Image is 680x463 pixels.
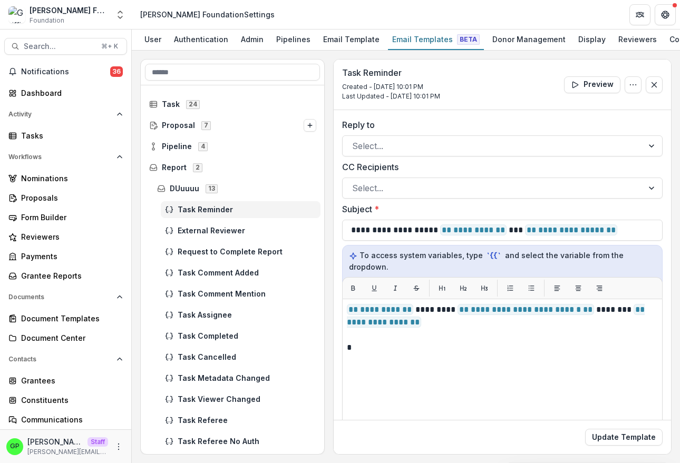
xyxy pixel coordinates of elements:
[170,184,199,193] span: DUuuuu
[206,184,218,193] span: 13
[342,203,656,215] label: Subject
[646,76,663,93] button: Close
[140,9,275,20] div: [PERSON_NAME] Foundation Settings
[161,370,320,387] div: Task Metadata Changed
[178,332,316,341] span: Task Completed
[110,66,123,77] span: 36
[198,142,208,151] span: 4
[388,32,484,47] div: Email Templates
[161,222,320,239] div: External Reviewer
[408,280,425,297] button: Strikethrough
[27,447,108,457] p: [PERSON_NAME][EMAIL_ADDRESS][DOMAIN_NAME]
[21,173,119,184] div: Nominations
[342,68,440,78] h3: Task Reminder
[161,328,320,344] div: Task Completed
[136,7,279,22] nav: breadcrumb
[488,32,570,47] div: Donor Management
[8,153,112,161] span: Workflows
[345,280,362,297] button: Bold
[549,280,566,297] button: Align left
[319,29,384,50] a: Email Template
[434,280,451,297] button: H1
[4,38,127,55] button: Search...
[4,248,127,265] a: Payments
[178,437,316,446] span: Task Referee No Auth
[161,285,320,302] div: Task Comment Mention
[140,29,166,50] a: User
[178,248,316,257] span: Request to Complete Report
[570,280,587,297] button: Align center
[161,349,320,366] div: Task Cancelled
[170,29,232,50] a: Authentication
[366,280,383,297] button: Underline
[625,76,642,93] button: Options
[342,82,440,92] p: Created - [DATE] 10:01 PM
[304,119,316,132] button: Options
[8,293,112,301] span: Documents
[4,149,127,165] button: Open Workflows
[488,29,570,50] a: Donor Management
[8,356,112,363] span: Contacts
[21,375,119,386] div: Grantees
[4,351,127,368] button: Open Contacts
[476,280,493,297] button: H3
[145,96,320,113] div: Task24
[30,5,109,16] div: [PERSON_NAME] Foundation
[178,374,316,383] span: Task Metadata Changed
[162,163,187,172] span: Report
[161,433,320,450] div: Task Referee No Auth
[178,416,316,425] span: Task Referee
[162,100,180,109] span: Task
[178,290,316,299] span: Task Comment Mention
[4,289,127,306] button: Open Documents
[342,92,440,101] p: Last Updated - [DATE] 10:01 PM
[161,243,320,260] div: Request to Complete Report
[574,29,610,50] a: Display
[21,251,119,262] div: Payments
[8,6,25,23] img: Griffin Foundation
[591,280,608,297] button: Align right
[21,270,119,281] div: Grantee Reports
[502,280,519,297] button: List
[178,269,316,278] span: Task Comment Added
[585,429,663,446] button: Update Template
[21,192,119,203] div: Proposals
[21,67,110,76] span: Notifications
[4,127,127,144] a: Tasks
[21,130,119,141] div: Tasks
[162,142,192,151] span: Pipeline
[21,231,119,242] div: Reviewers
[455,280,472,297] button: H2
[272,32,315,47] div: Pipelines
[21,212,119,223] div: Form Builder
[523,280,540,297] button: List
[30,16,64,25] span: Foundation
[161,264,320,281] div: Task Comment Added
[24,42,95,51] span: Search...
[178,395,316,404] span: Task Viewer Changed
[178,311,316,320] span: Task Assignee
[349,250,656,272] p: To access system variables, type and select the variable from the dropdown.
[574,32,610,47] div: Display
[4,209,127,226] a: Form Builder
[162,121,195,130] span: Proposal
[614,29,661,50] a: Reviewers
[178,353,316,362] span: Task Cancelled
[485,250,503,261] code: `{{`
[629,4,650,25] button: Partners
[4,411,127,428] a: Communications
[140,32,166,47] div: User
[161,307,320,323] div: Task Assignee
[21,395,119,406] div: Constituents
[201,121,211,130] span: 7
[4,228,127,245] a: Reviewers
[4,170,127,187] a: Nominations
[4,372,127,389] a: Grantees
[161,391,320,408] div: Task Viewer Changed
[4,310,127,327] a: Document Templates
[145,117,320,134] div: Proposal7Options
[342,119,656,131] label: Reply to
[8,111,112,118] span: Activity
[145,159,320,176] div: Report2
[387,280,404,297] button: Italic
